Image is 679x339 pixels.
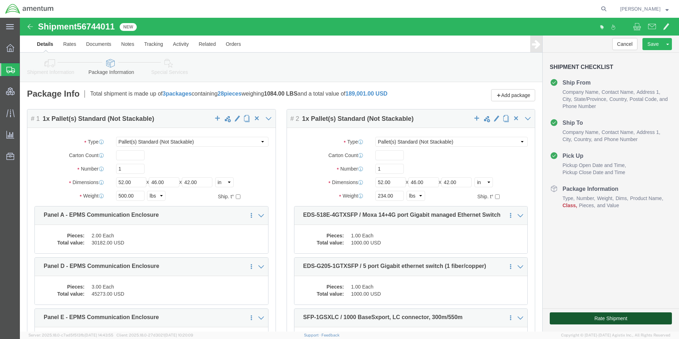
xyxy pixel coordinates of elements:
button: [PERSON_NAME] [620,5,669,13]
a: Support [304,333,322,337]
iframe: FS Legacy Container [20,18,679,332]
span: Copyright © [DATE]-[DATE] Agistix Inc., All Rights Reserved [561,332,670,338]
span: [DATE] 14:43:55 [85,333,113,337]
img: logo [5,4,54,14]
span: Server: 2025.18.0-c7ad5f513fb [28,333,113,337]
a: Feedback [321,333,339,337]
span: Jason Martin [620,5,661,13]
span: Client: 2025.18.0-27d3021 [116,333,193,337]
span: [DATE] 10:20:09 [164,333,193,337]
